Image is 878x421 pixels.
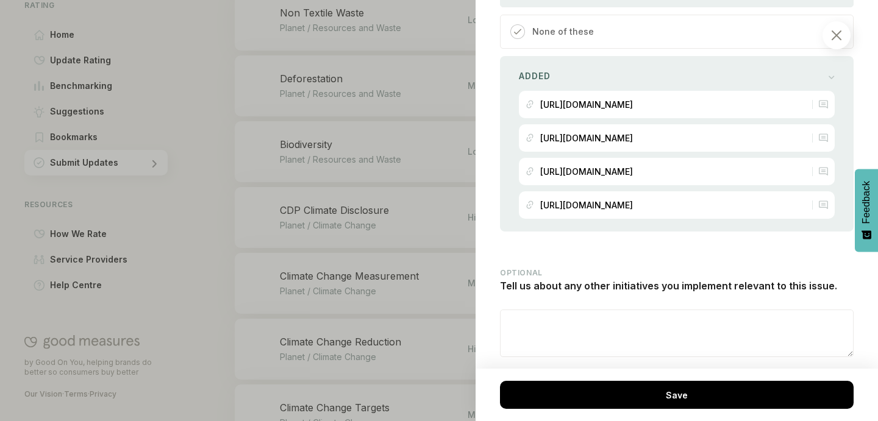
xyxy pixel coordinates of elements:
p: None of these [532,24,594,39]
span: Feedback [861,181,872,224]
span: Added [519,68,551,85]
p: [URL][DOMAIN_NAME] [540,133,633,143]
img: comment icon [819,200,828,210]
img: link icon [526,200,534,210]
div: Save [500,381,854,409]
p: Tell us about any other initiatives you implement relevant to this issue. [500,278,854,293]
p: OPTIONAL [500,268,854,277]
p: [URL][DOMAIN_NAME] [540,200,633,210]
img: link icon [526,133,534,143]
img: comment icon [819,133,828,143]
img: Close [832,30,841,40]
button: Feedback - Show survey [855,169,878,252]
img: link icon [526,99,534,110]
p: [URL][DOMAIN_NAME] [540,99,633,110]
img: comment icon [819,167,828,177]
img: comment icon [819,100,828,110]
img: link icon [526,166,534,177]
img: Checked [514,28,521,35]
p: [URL][DOMAIN_NAME] [540,166,633,177]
